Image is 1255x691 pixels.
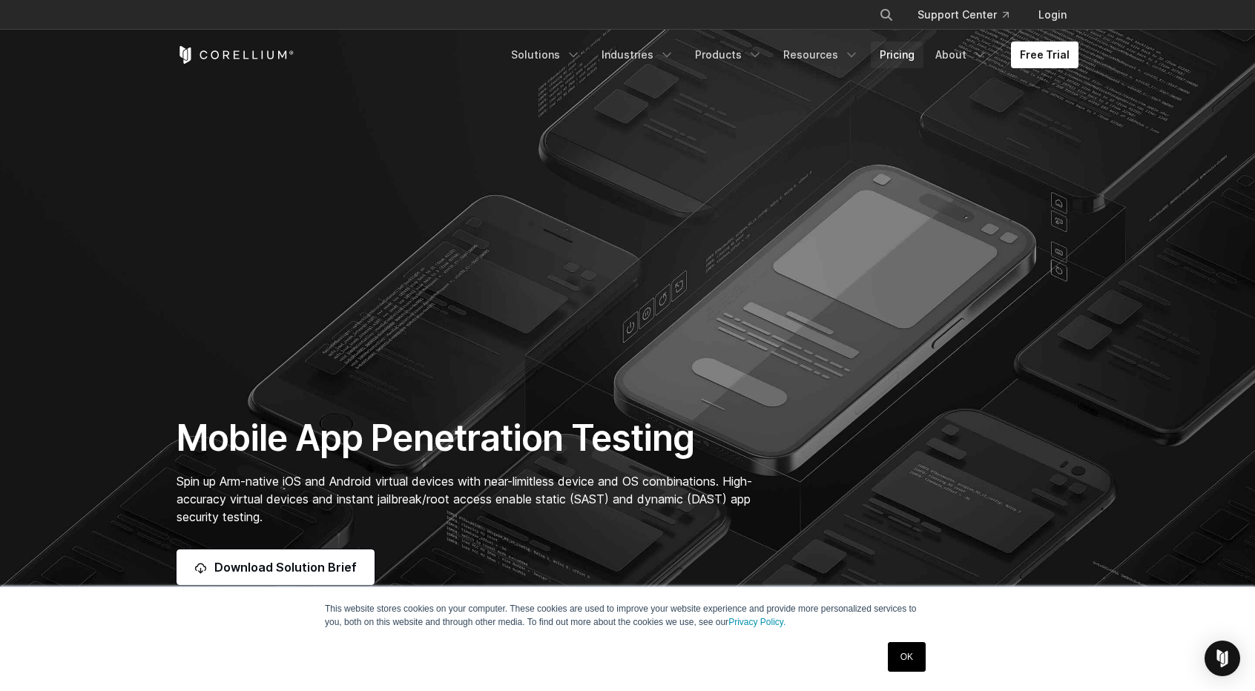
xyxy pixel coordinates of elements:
a: Support Center [906,1,1021,28]
span: Download Solution Brief [214,558,357,576]
a: Pricing [871,42,923,68]
h1: Mobile App Penetration Testing [177,416,768,460]
p: This website stores cookies on your computer. These cookies are used to improve your website expe... [325,602,930,629]
a: Corellium Home [177,46,294,64]
span: Spin up Arm-native iOS and Android virtual devices with near-limitless device and OS combinations... [177,474,752,524]
button: Search [873,1,900,28]
a: Industries [593,42,683,68]
a: Solutions [502,42,590,68]
div: Navigation Menu [502,42,1078,68]
a: Resources [774,42,868,68]
a: About [926,42,996,68]
div: Open Intercom Messenger [1205,641,1240,676]
a: Privacy Policy. [728,617,785,627]
a: Download Solution Brief [177,549,375,585]
a: Free Trial [1011,42,1078,68]
a: OK [888,642,926,672]
a: Login [1027,1,1078,28]
div: Navigation Menu [861,1,1078,28]
a: Products [686,42,771,68]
